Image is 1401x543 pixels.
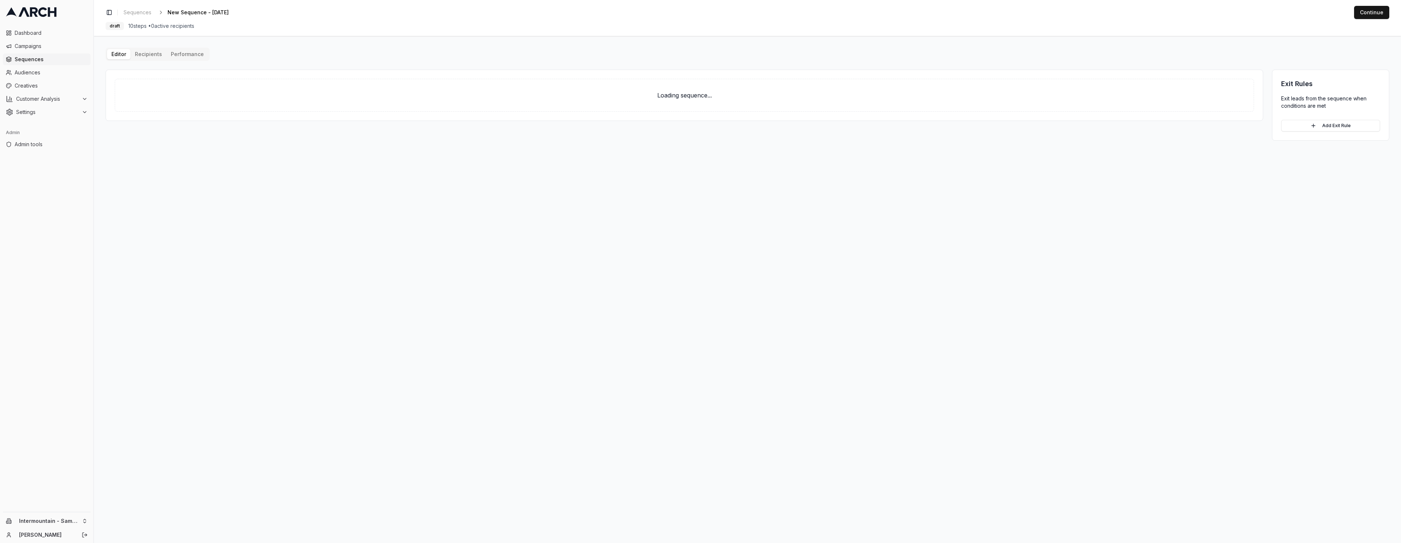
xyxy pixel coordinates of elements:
a: Sequences [121,7,154,18]
span: Intermountain - Same Day [19,518,79,524]
button: Continue [1354,6,1389,19]
span: 10 steps • 0 active recipients [128,22,194,30]
button: Customer Analysis [3,93,91,105]
a: Admin tools [3,138,91,150]
button: Recipients [130,49,166,59]
button: Add Exit Rule [1281,120,1380,132]
span: Creatives [15,82,88,89]
button: Intermountain - Same Day [3,515,91,527]
span: Sequences [124,9,151,16]
button: Settings [3,106,91,118]
button: Performance [166,49,208,59]
p: Loading sequence... [127,91,1242,100]
p: Exit leads from the sequence when conditions are met [1281,95,1380,110]
a: Dashboard [3,27,91,39]
a: Sequences [3,53,91,65]
span: Customer Analysis [16,95,79,103]
a: Audiences [3,67,91,78]
div: draft [106,22,124,30]
span: Dashboard [15,29,88,37]
nav: breadcrumb [121,7,240,18]
button: Log out [80,530,90,540]
a: Creatives [3,80,91,92]
span: New Sequence - [DATE] [168,9,229,16]
div: Admin [3,127,91,138]
a: [PERSON_NAME] [19,531,74,539]
a: Campaigns [3,40,91,52]
span: Sequences [15,56,88,63]
span: Campaigns [15,43,88,50]
span: Settings [16,108,79,116]
span: Admin tools [15,141,88,148]
span: Audiences [15,69,88,76]
h3: Exit Rules [1281,79,1380,89]
button: Editor [107,49,130,59]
